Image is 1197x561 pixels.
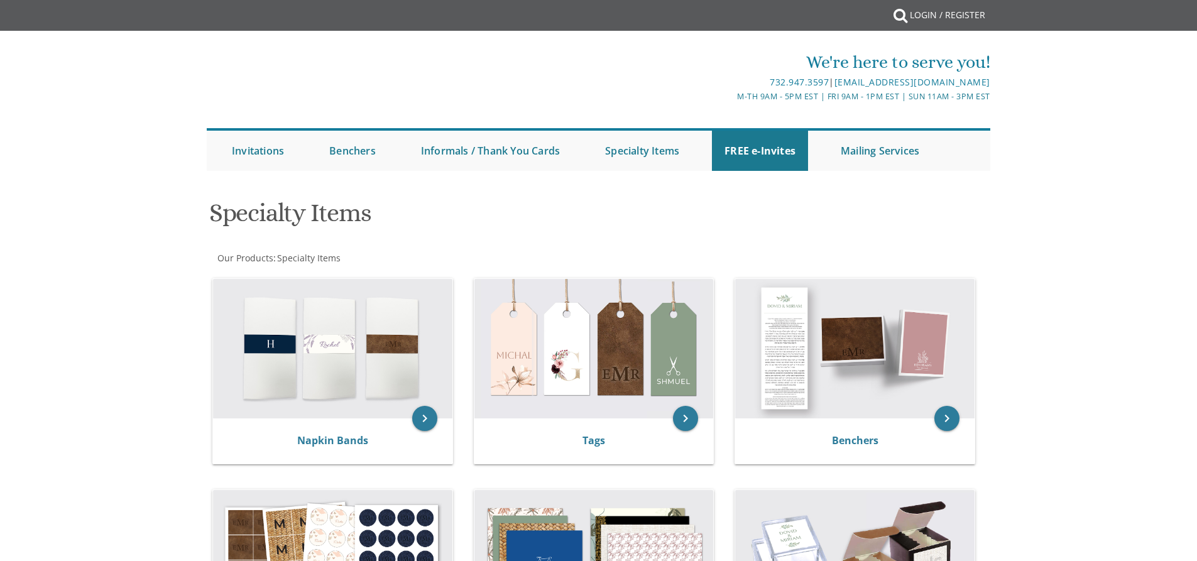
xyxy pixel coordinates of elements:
a: FREE e-Invites [712,131,808,171]
img: Napkin Bands [213,279,452,418]
a: Mailing Services [828,131,932,171]
a: [EMAIL_ADDRESS][DOMAIN_NAME] [834,76,990,88]
img: Tags [474,279,714,418]
a: Napkin Bands [297,433,368,447]
a: Benchers [832,433,878,447]
a: Tags [582,433,605,447]
span: Specialty Items [277,252,341,264]
div: M-Th 9am - 5pm EST | Fri 9am - 1pm EST | Sun 11am - 3pm EST [469,90,990,103]
div: | [469,75,990,90]
a: keyboard_arrow_right [412,406,437,431]
div: : [207,252,599,264]
h1: Specialty Items [209,199,722,236]
img: Benchers [735,279,975,418]
a: Our Products [216,252,273,264]
div: We're here to serve you! [469,50,990,75]
a: Specialty Items [593,131,692,171]
a: Benchers [317,131,388,171]
a: keyboard_arrow_right [673,406,698,431]
a: Informals / Thank You Cards [408,131,572,171]
a: keyboard_arrow_right [934,406,959,431]
a: Specialty Items [276,252,341,264]
a: 732.947.3597 [770,76,829,88]
a: Invitations [219,131,297,171]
